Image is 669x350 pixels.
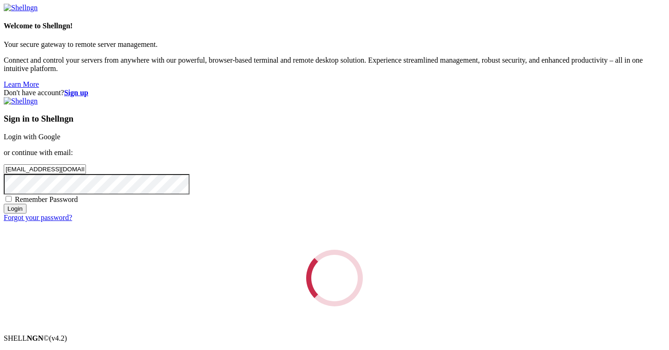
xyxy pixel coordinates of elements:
[4,204,26,214] input: Login
[4,334,67,342] span: SHELL ©
[27,334,44,342] b: NGN
[4,97,38,105] img: Shellngn
[4,4,38,12] img: Shellngn
[4,214,72,221] a: Forgot your password?
[4,56,665,73] p: Connect and control your servers from anywhere with our powerful, browser-based terminal and remo...
[4,89,665,97] div: Don't have account?
[4,40,665,49] p: Your secure gateway to remote server management.
[4,149,665,157] p: or continue with email:
[4,22,665,30] h4: Welcome to Shellngn!
[4,114,665,124] h3: Sign in to Shellngn
[49,334,67,342] span: 4.2.0
[4,164,86,174] input: Email address
[6,196,12,202] input: Remember Password
[15,195,78,203] span: Remember Password
[4,80,39,88] a: Learn More
[306,250,363,306] div: Loading...
[64,89,88,97] a: Sign up
[4,133,60,141] a: Login with Google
